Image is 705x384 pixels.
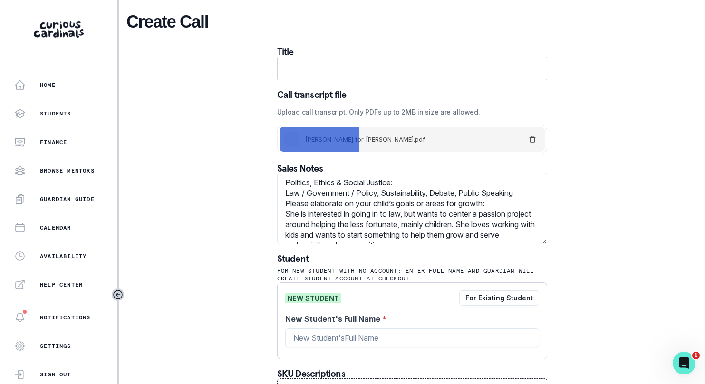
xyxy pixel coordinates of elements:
p: SKU Descriptions [277,369,547,378]
h2: Create Call [126,11,697,32]
img: Curious Cardinals Logo [34,21,84,38]
p: Help Center [40,281,83,288]
p: Notifications [40,314,91,321]
p: Calendar [40,224,71,231]
label: New Student's Full Name [285,313,533,325]
textarea: Politics, Ethics & Social Justice: Law / Government / Policy, Sustainability, Debate, Public Spea... [277,173,547,244]
p: Sign Out [40,371,71,378]
button: Toggle sidebar [112,288,124,301]
p: Browse Mentors [40,167,95,174]
p: Finance [40,138,67,146]
p: Students [40,110,71,117]
span: [PERSON_NAME] for [PERSON_NAME].pdf [305,135,425,143]
p: Home [40,81,56,89]
p: Guardian Guide [40,195,95,203]
button: Remove [525,132,540,147]
div: File Usha Venkatesh for Sara Bhushan.pdf in status uploading [300,135,524,143]
iframe: Intercom live chat [673,352,695,374]
span: NEW STUDENT [285,293,341,303]
p: Title [277,47,547,57]
button: For Existing Student [459,290,539,306]
p: For new student with NO account: Enter full name and guardian will create student account at chec... [277,267,547,282]
p: Student [277,254,547,263]
input: New Student'sFull Name [285,328,539,347]
p: Availability [40,252,87,260]
p: Settings [40,342,71,350]
label: Upload call transcript. Only PDFs up to 2MB in size are allowed. [277,107,541,117]
p: Sales Notes [277,163,547,173]
span: 1 [692,352,700,359]
p: Call transcript file [277,90,547,99]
